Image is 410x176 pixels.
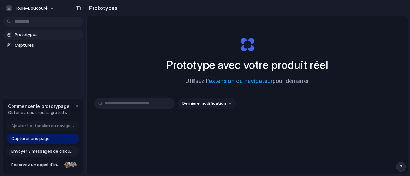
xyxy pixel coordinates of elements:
[15,32,37,37] font: Prototypes
[15,5,48,11] font: toule-doucouré
[3,41,83,50] a: Captures
[11,149,81,154] font: Envoyer 3 messages de discussion
[11,162,76,167] font: Réservez un appel d'intégration
[209,78,273,84] a: extension du navigateur
[89,5,118,11] font: Prototypes
[11,136,50,141] font: Capturer une page
[8,103,70,109] font: Commencer le prototypage
[273,78,309,84] font: pour démarrer
[7,160,79,170] a: Réservez un appel d'intégration
[3,3,58,13] button: toule-doucouré
[182,101,226,106] font: Dernière modification
[3,30,83,40] a: Prototypes
[70,161,77,169] div: Christian Iacullo
[8,110,67,115] font: Obtenez des crédits gratuits
[185,78,209,84] font: Utilisez l'
[11,123,79,128] font: Ajouter l'extension du navigateur
[64,161,71,169] div: Nicole Kubica
[166,58,328,72] font: Prototype avec votre produit réel
[178,98,236,109] button: Dernière modification
[15,42,34,48] font: Captures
